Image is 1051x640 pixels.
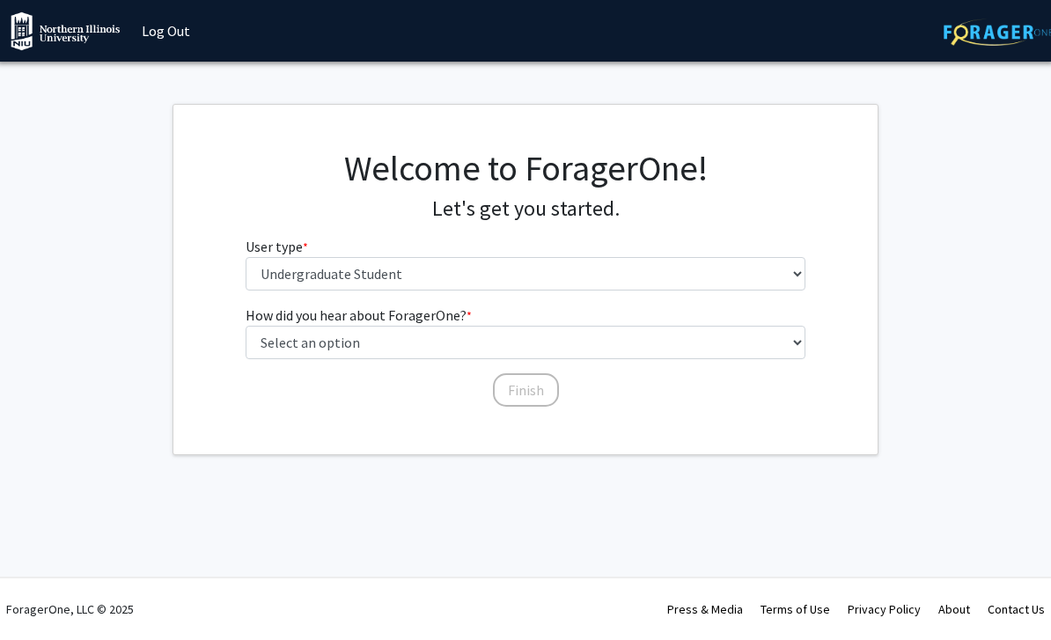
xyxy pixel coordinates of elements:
[246,236,308,257] label: User type
[667,601,743,617] a: Press & Media
[938,601,970,617] a: About
[246,196,806,222] h4: Let's get you started.
[246,305,472,326] label: How did you hear about ForagerOne?
[761,601,830,617] a: Terms of Use
[246,147,806,189] h1: Welcome to ForagerOne!
[6,578,134,640] div: ForagerOne, LLC © 2025
[11,11,120,51] img: Northern Illinois University Logo
[848,601,921,617] a: Privacy Policy
[493,373,559,407] button: Finish
[988,601,1045,617] a: Contact Us
[13,561,75,627] iframe: Chat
